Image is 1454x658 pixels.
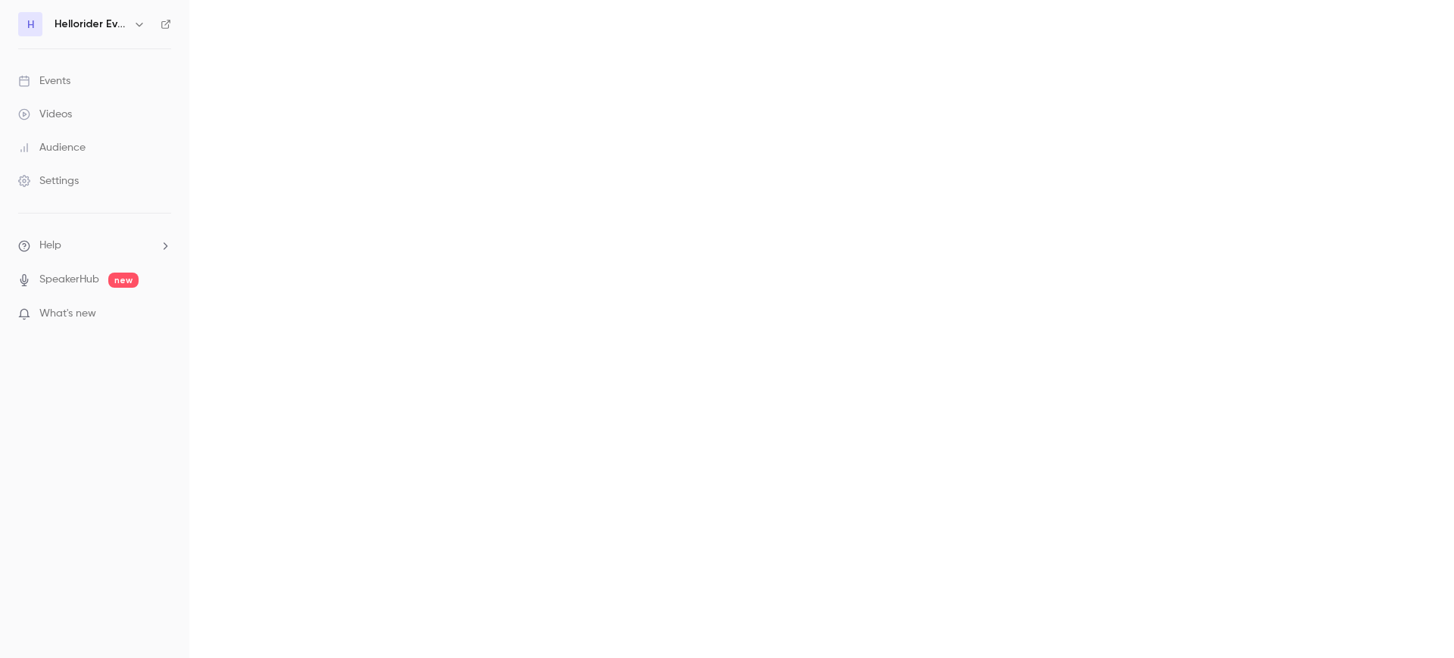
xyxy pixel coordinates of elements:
[39,306,96,322] span: What's new
[27,17,34,33] span: H
[18,238,171,254] li: help-dropdown-opener
[55,17,127,32] h6: Hellorider Events
[39,238,61,254] span: Help
[18,140,86,155] div: Audience
[108,273,139,288] span: new
[18,173,79,189] div: Settings
[18,73,70,89] div: Events
[39,272,99,288] a: SpeakerHub
[18,107,72,122] div: Videos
